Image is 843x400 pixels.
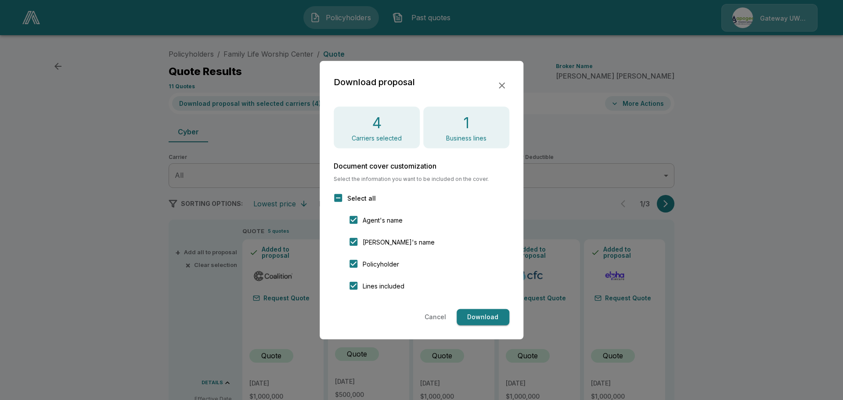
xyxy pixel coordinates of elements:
[421,309,450,325] button: Cancel
[352,135,402,141] p: Carriers selected
[363,259,399,269] span: Policyholder
[363,216,403,225] span: Agent's name
[372,113,382,132] h4: 4
[463,113,469,132] h4: 1
[457,309,509,325] button: Download
[363,281,404,291] span: Lines included
[347,194,376,203] span: Select all
[363,238,435,247] span: [PERSON_NAME]'s name
[446,135,486,141] p: Business lines
[334,162,509,169] h6: Document cover customization
[334,177,509,182] span: Select the information you want to be included on the cover.
[334,75,415,89] h2: Download proposal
